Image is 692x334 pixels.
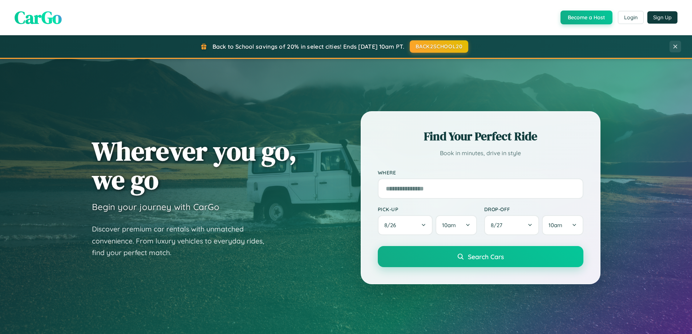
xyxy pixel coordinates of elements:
h1: Wherever you go, we go [92,137,297,194]
button: Login [618,11,644,24]
p: Discover premium car rentals with unmatched convenience. From luxury vehicles to everyday rides, ... [92,223,274,259]
label: Pick-up [378,206,477,212]
span: 8 / 26 [384,222,400,229]
span: CarGo [15,5,62,29]
button: Become a Host [561,11,612,24]
p: Book in minutes, drive in style [378,148,583,158]
span: Search Cars [468,253,504,261]
h3: Begin your journey with CarGo [92,201,219,212]
button: 10am [436,215,477,235]
span: 10am [549,222,562,229]
button: BACK2SCHOOL20 [410,40,468,53]
button: 10am [542,215,583,235]
label: Where [378,169,583,176]
h2: Find Your Perfect Ride [378,128,583,144]
button: Sign Up [647,11,677,24]
button: 8/26 [378,215,433,235]
button: 8/27 [484,215,539,235]
button: Search Cars [378,246,583,267]
span: Back to School savings of 20% in select cities! Ends [DATE] 10am PT. [213,43,404,50]
span: 8 / 27 [491,222,506,229]
span: 10am [442,222,456,229]
label: Drop-off [484,206,583,212]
